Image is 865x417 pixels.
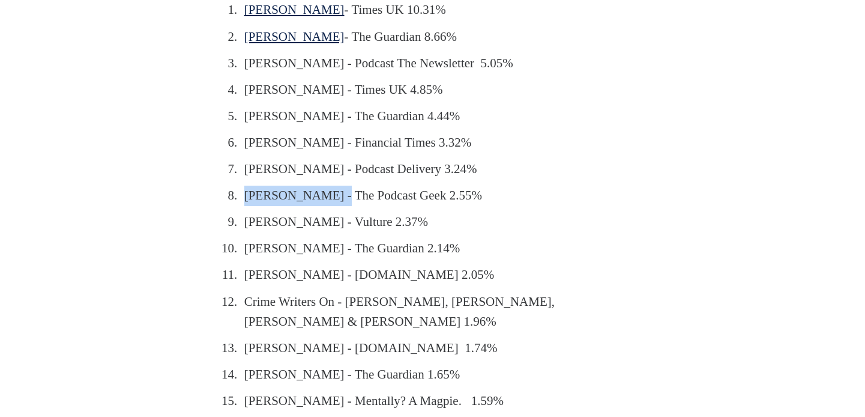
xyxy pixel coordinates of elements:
[240,80,630,100] li: [PERSON_NAME] - Times UK 4.85%
[240,292,630,332] li: Crime Writers On - [PERSON_NAME], [PERSON_NAME], [PERSON_NAME] & [PERSON_NAME] 1.96%
[240,159,630,180] li: [PERSON_NAME] - Podcast Delivery 3.24%
[240,27,630,47] li: - The Guardian 8.66%
[240,338,630,359] li: [PERSON_NAME] - [DOMAIN_NAME] 1.74%
[240,53,630,74] li: [PERSON_NAME] - Podcast The Newsletter 5.05%
[244,2,345,17] a: [PERSON_NAME]
[240,239,630,259] li: [PERSON_NAME] - The Guardian 2.14%
[240,365,630,385] li: [PERSON_NAME] - The Guardian 1.65%
[240,391,630,412] li: [PERSON_NAME] - Mentally? A Magpie. 1.59%
[240,186,630,206] li: [PERSON_NAME] - The Podcast Geek 2.55%
[240,265,630,285] li: [PERSON_NAME] - [DOMAIN_NAME] 2.05%
[244,29,345,44] a: [PERSON_NAME]
[240,212,630,233] li: [PERSON_NAME] - Vulture 2.37%
[240,106,630,127] li: [PERSON_NAME] - The Guardian 4.44%
[240,133,630,153] li: [PERSON_NAME] - Financial Times 3.32%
